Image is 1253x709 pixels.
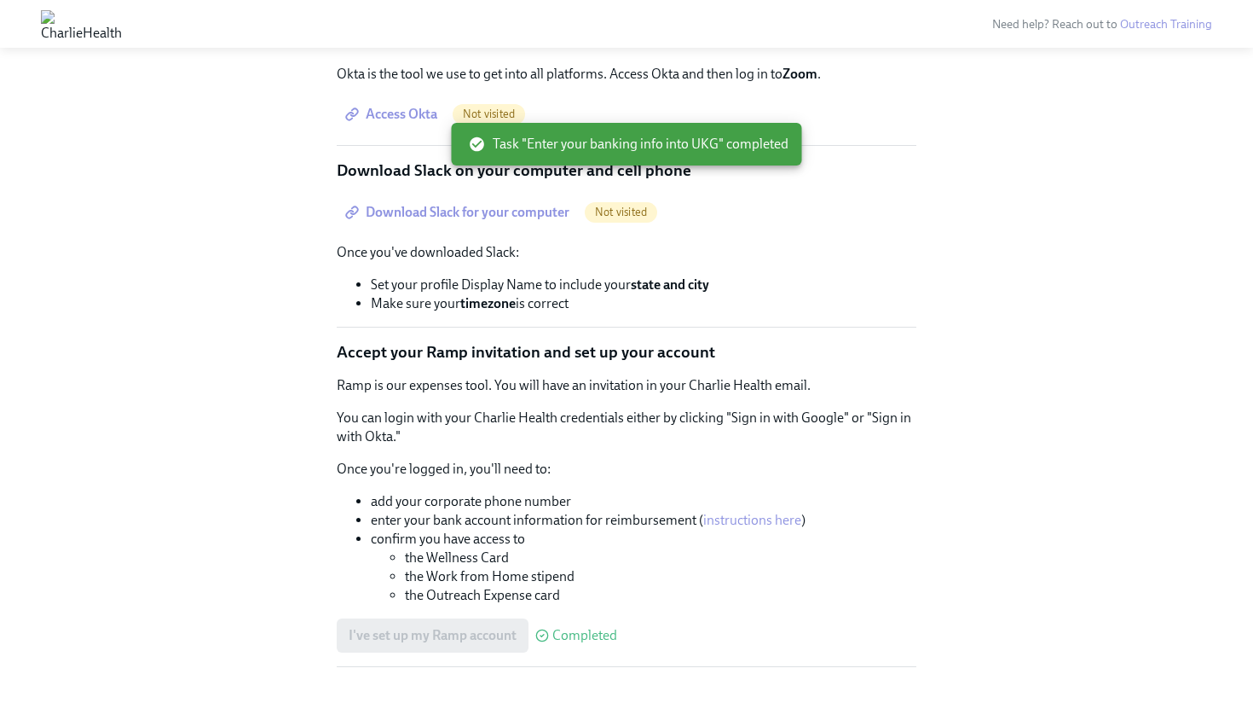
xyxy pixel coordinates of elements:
[337,243,916,262] p: Once you've downloaded Slack:
[552,629,617,642] span: Completed
[469,135,788,154] span: Task "Enter your banking info into UKG" completed
[371,294,916,313] li: Make sure your is correct
[349,204,569,221] span: Download Slack for your computer
[1120,17,1212,32] a: Outreach Training
[337,460,916,479] p: Once you're logged in, you'll need to:
[337,97,449,131] a: Access Okta
[992,17,1212,32] span: Need help? Reach out to
[337,409,916,446] p: You can login with your Charlie Health credentials either by clicking "Sign in with Google" or "S...
[405,567,916,586] li: the Work from Home stipend
[41,10,122,38] img: CharlieHealth
[371,511,916,530] li: enter your bank account information for reimbursement ( )
[371,492,916,511] li: add your corporate phone number
[349,106,437,123] span: Access Okta
[405,549,916,567] li: the Wellness Card
[337,341,916,363] p: Accept your Ramp invitation and set up your account
[405,586,916,605] li: the Outreach Expense card
[337,195,581,230] a: Download Slack for your computer
[371,276,916,294] li: Set your profile Display Name to include your
[337,376,916,395] p: Ramp is our expenses tool. You will have an invitation in your Charlie Health email.
[337,65,916,84] p: Okta is the tool we use to get into all platforms. Access Okta and then log in to .
[585,206,657,218] span: Not visited
[460,295,516,311] strong: timezone
[703,512,801,528] a: instructions here
[631,276,709,293] strong: state and city
[337,160,916,182] p: Download Slack on your computer and cell phone
[371,530,916,605] li: confirm you have access to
